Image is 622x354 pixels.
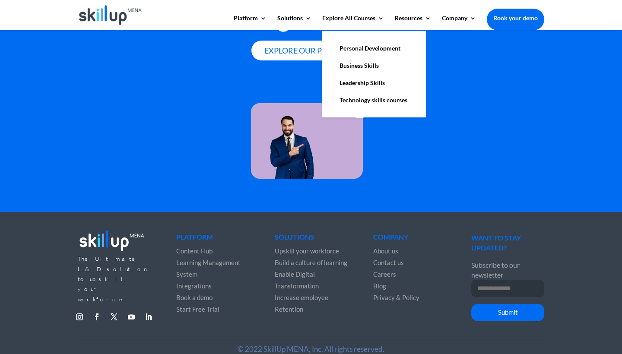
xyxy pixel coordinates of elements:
a: Leadership Skills [331,74,417,92]
a: Build a culture of learning [275,259,347,266]
a: About us [373,247,398,255]
a: Blog [373,282,386,290]
h4: Platform [176,234,249,245]
a: Integrations [176,282,212,290]
a: Personal Development [331,40,417,57]
img: footer_logo [78,228,146,253]
span: The Ultimate L&D solution to upskill your workforce. [78,255,149,303]
span: WANT TO STAY UPDATED? [471,234,521,252]
a: Upskill your workforce [275,247,339,255]
a: Book a demo [176,294,213,301]
a: Contact us [373,259,404,266]
a: Platform [234,15,267,30]
a: Explore All Courses [322,15,384,30]
a: Follow on X [107,310,121,324]
a: Follow on Instagram [73,310,86,324]
a: Technology skills courses [331,92,417,109]
a: Business Skills [331,57,417,74]
button: Submit [471,304,544,321]
h4: Company [373,234,446,245]
a: Enable Digital Transformation [275,270,319,290]
a: Content Hub [176,247,213,255]
a: Increase employee Retention [275,294,328,313]
a: Resources [395,15,431,30]
a: Learning Management System [176,259,241,278]
a: Start Free Trial [176,305,219,313]
p: © 2022 SkillUp MENA, Inc. All rights reserved. [78,344,544,354]
img: learning for everyone 4 - skillup [251,78,371,179]
a: Follow on LinkedIn [142,310,155,324]
a: Follow on Facebook [90,310,104,324]
img: Skillup Mena [79,5,142,25]
a: Privacy & Policy [373,294,419,301]
p: Subscribe to our newsletter [471,260,544,280]
a: Book your demo [487,9,544,28]
a: Follow on Youtube [124,310,138,324]
a: Solutions [277,15,311,30]
a: Explore our platform [251,41,371,61]
a: Careers [373,270,396,278]
a: Company [442,15,476,30]
h4: Solutions [275,234,347,245]
iframe: Chat Widget [474,261,622,354]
